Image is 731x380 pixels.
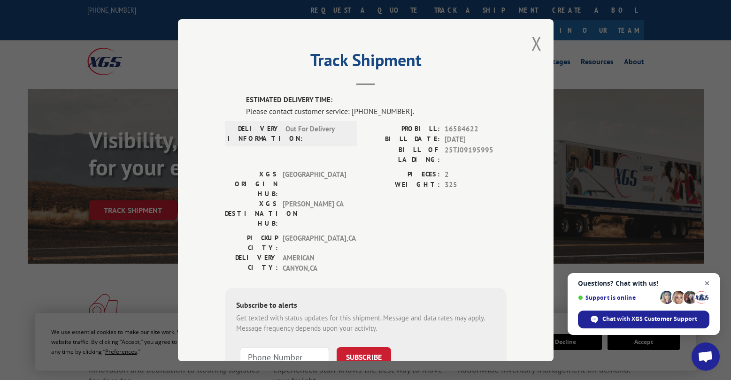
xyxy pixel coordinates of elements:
[445,134,507,145] span: [DATE]
[366,169,440,180] label: PIECES:
[236,312,495,334] div: Get texted with status updates for this shipment. Message and data rates may apply. Message frequ...
[283,252,346,274] span: AMERICAN CANYON , CA
[445,169,507,180] span: 2
[366,144,440,164] label: BILL OF LADING:
[246,105,507,116] div: Please contact customer service: [PHONE_NUMBER].
[283,169,346,198] span: [GEOGRAPHIC_DATA]
[225,53,507,71] h2: Track Shipment
[366,134,440,145] label: BILL DATE:
[283,233,346,252] span: [GEOGRAPHIC_DATA] , CA
[701,278,713,289] span: Close chat
[337,347,391,366] button: SUBSCRIBE
[578,311,709,328] div: Chat with XGS Customer Support
[285,123,349,143] span: Out For Delivery
[225,169,278,198] label: XGS ORIGIN HUB:
[445,123,507,134] span: 16584622
[578,280,709,287] span: Questions? Chat with us!
[246,95,507,106] label: ESTIMATED DELIVERY TIME:
[445,144,507,164] span: 25TJ09195995
[225,233,278,252] label: PICKUP CITY:
[228,123,281,143] label: DELIVERY INFORMATION:
[240,347,329,366] input: Phone Number
[692,342,720,371] div: Open chat
[366,180,440,190] label: WEIGHT:
[225,252,278,274] label: DELIVERY CITY:
[445,180,507,190] span: 325
[283,198,346,228] span: [PERSON_NAME] CA
[578,294,657,301] span: Support is online
[602,315,697,323] span: Chat with XGS Customer Support
[236,299,495,312] div: Subscribe to alerts
[225,198,278,228] label: XGS DESTINATION HUB:
[531,31,542,56] button: Close modal
[366,123,440,134] label: PROBILL:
